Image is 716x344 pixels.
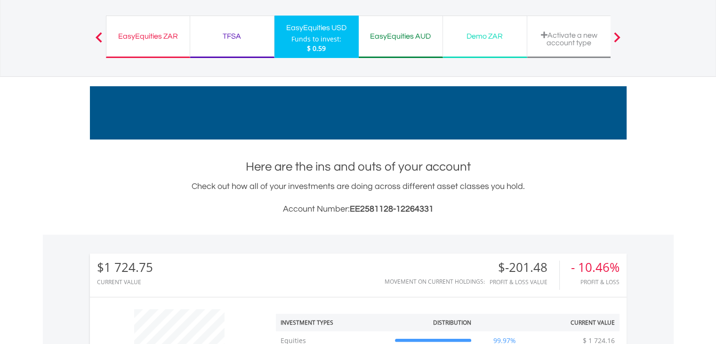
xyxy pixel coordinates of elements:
div: $1 724.75 [97,261,153,274]
span: EE2581128-12264331 [350,205,434,213]
div: Demo ZAR [449,30,521,43]
div: Funds to invest: [291,34,341,44]
h1: Here are the ins and outs of your account [90,158,627,175]
div: Check out how all of your investments are doing across different asset classes you hold. [90,180,627,216]
div: Movement on Current Holdings: [385,278,485,285]
th: Investment Types [276,314,390,331]
h3: Account Number: [90,203,627,216]
div: EasyEquities USD [280,21,353,34]
div: EasyEquities ZAR [112,30,184,43]
div: $-201.48 [490,261,559,274]
div: Activate a new account type [533,31,605,47]
div: - 10.46% [571,261,619,274]
div: Distribution [433,319,471,327]
span: $ 0.59 [307,44,326,53]
img: EasyMortage Promotion Banner [90,86,627,139]
div: Profit & Loss Value [490,279,559,285]
div: TFSA [196,30,268,43]
div: EasyEquities AUD [364,30,437,43]
div: CURRENT VALUE [97,279,153,285]
th: Current Value [533,314,619,331]
div: Profit & Loss [571,279,619,285]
